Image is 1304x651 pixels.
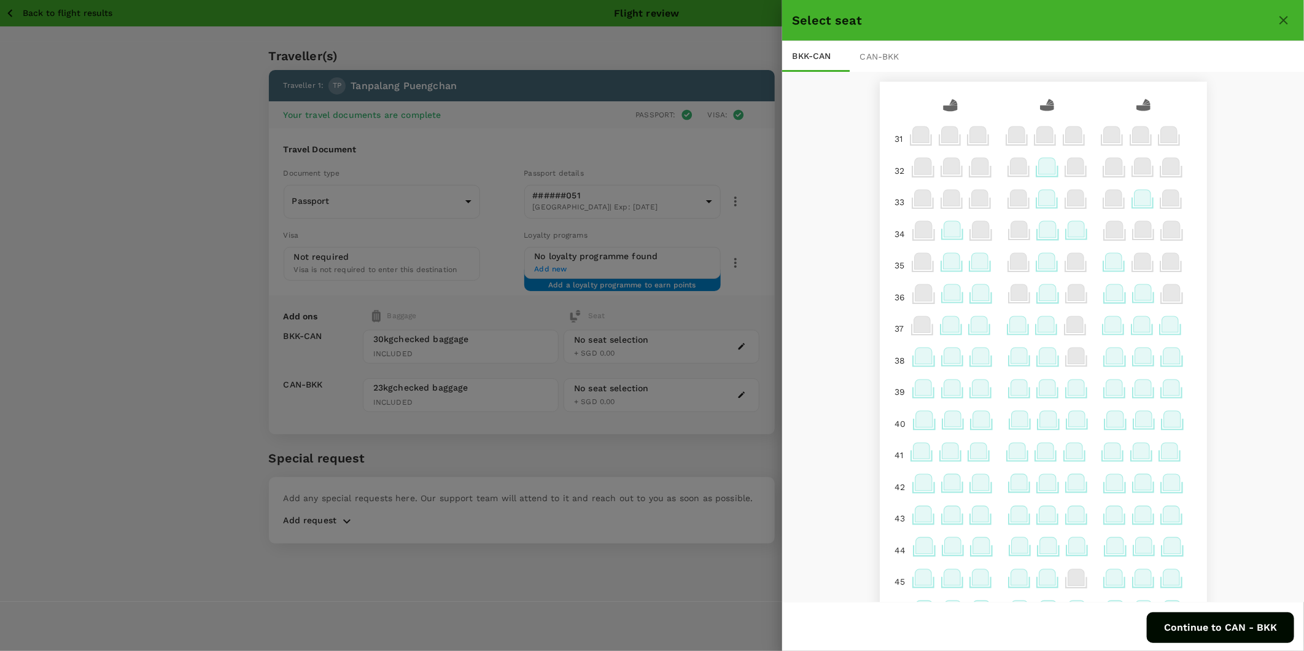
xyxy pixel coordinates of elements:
div: 31 [890,128,907,150]
button: Continue to CAN - BKK [1147,612,1294,643]
div: 33 [890,191,909,213]
div: 39 [890,381,910,403]
div: 31 [890,96,907,119]
div: 32 [890,160,909,182]
div: 45 [890,571,910,593]
div: 44 [890,539,910,561]
div: BKK - CAN [782,41,850,72]
button: close [1273,10,1294,31]
div: 37 [890,318,909,340]
div: 42 [890,476,910,498]
div: 34 [890,223,910,245]
div: CAN - BKK [850,41,917,72]
div: 40 [890,413,910,435]
div: 43 [890,507,910,529]
div: 38 [890,349,910,372]
div: 36 [890,286,910,308]
div: Select seat [792,10,1273,30]
div: 35 [890,254,909,276]
div: 41 [890,444,908,466]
